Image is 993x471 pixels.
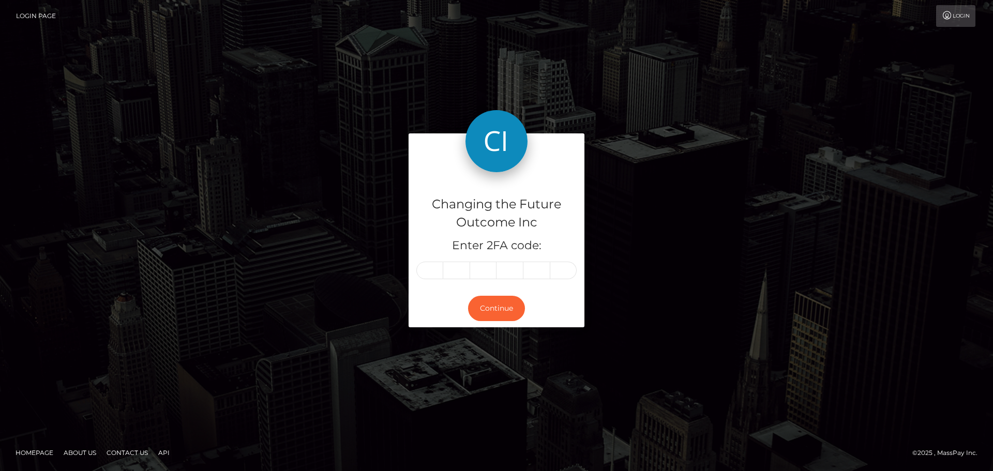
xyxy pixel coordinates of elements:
[936,5,975,27] a: Login
[416,238,577,254] h5: Enter 2FA code:
[59,445,100,461] a: About Us
[416,195,577,232] h4: Changing the Future Outcome Inc
[16,5,56,27] a: Login Page
[465,110,528,172] img: Changing the Future Outcome Inc
[154,445,174,461] a: API
[468,296,525,321] button: Continue
[102,445,152,461] a: Contact Us
[11,445,57,461] a: Homepage
[912,447,985,459] div: © 2025 , MassPay Inc.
